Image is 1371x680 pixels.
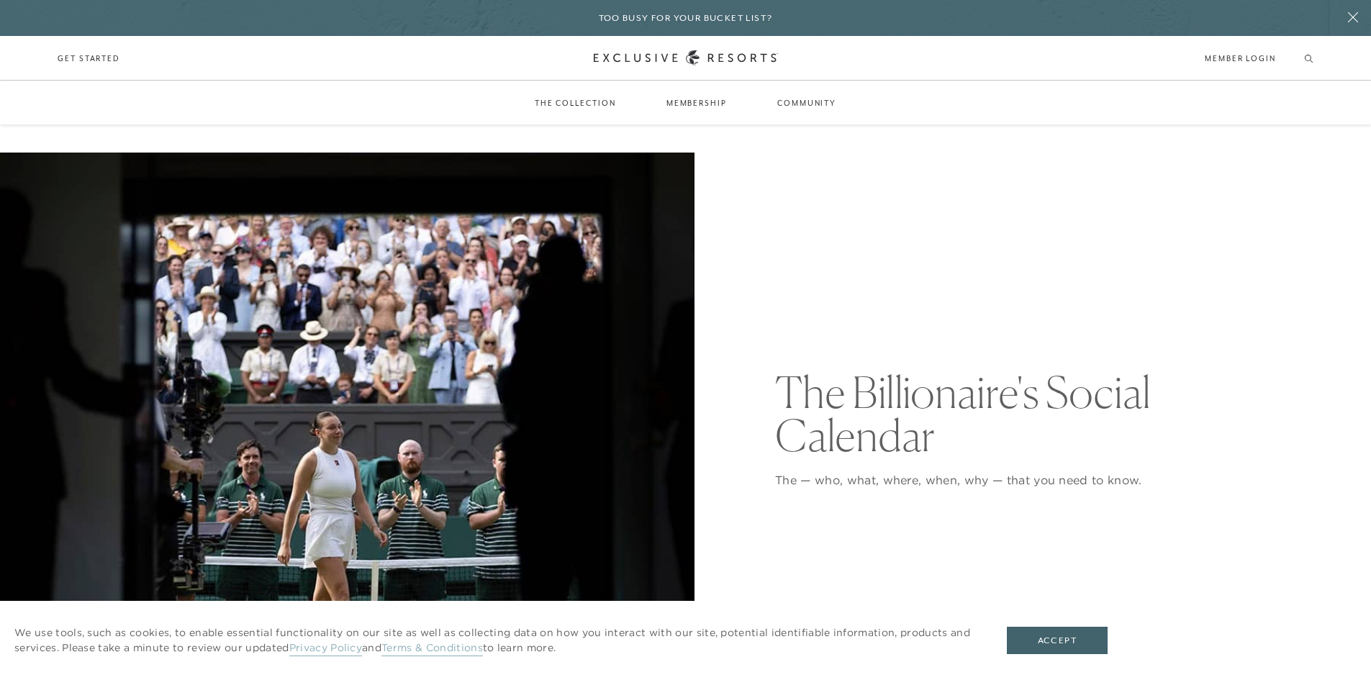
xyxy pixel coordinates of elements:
[1205,52,1276,65] a: Member Login
[14,625,978,656] p: We use tools, such as cookies, to enable essential functionality on our site as well as collectin...
[289,641,362,656] a: Privacy Policy
[58,52,120,65] a: Get Started
[763,82,851,124] a: Community
[599,12,773,25] h6: Too busy for your bucket list?
[775,371,1313,457] h1: The Billionaire's Social Calendar
[652,82,741,124] a: Membership
[381,641,483,656] a: Terms & Conditions
[775,471,1313,489] p: The — who, what, where, when, why — that you need to know.
[1007,627,1108,654] button: Accept
[520,82,630,124] a: The Collection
